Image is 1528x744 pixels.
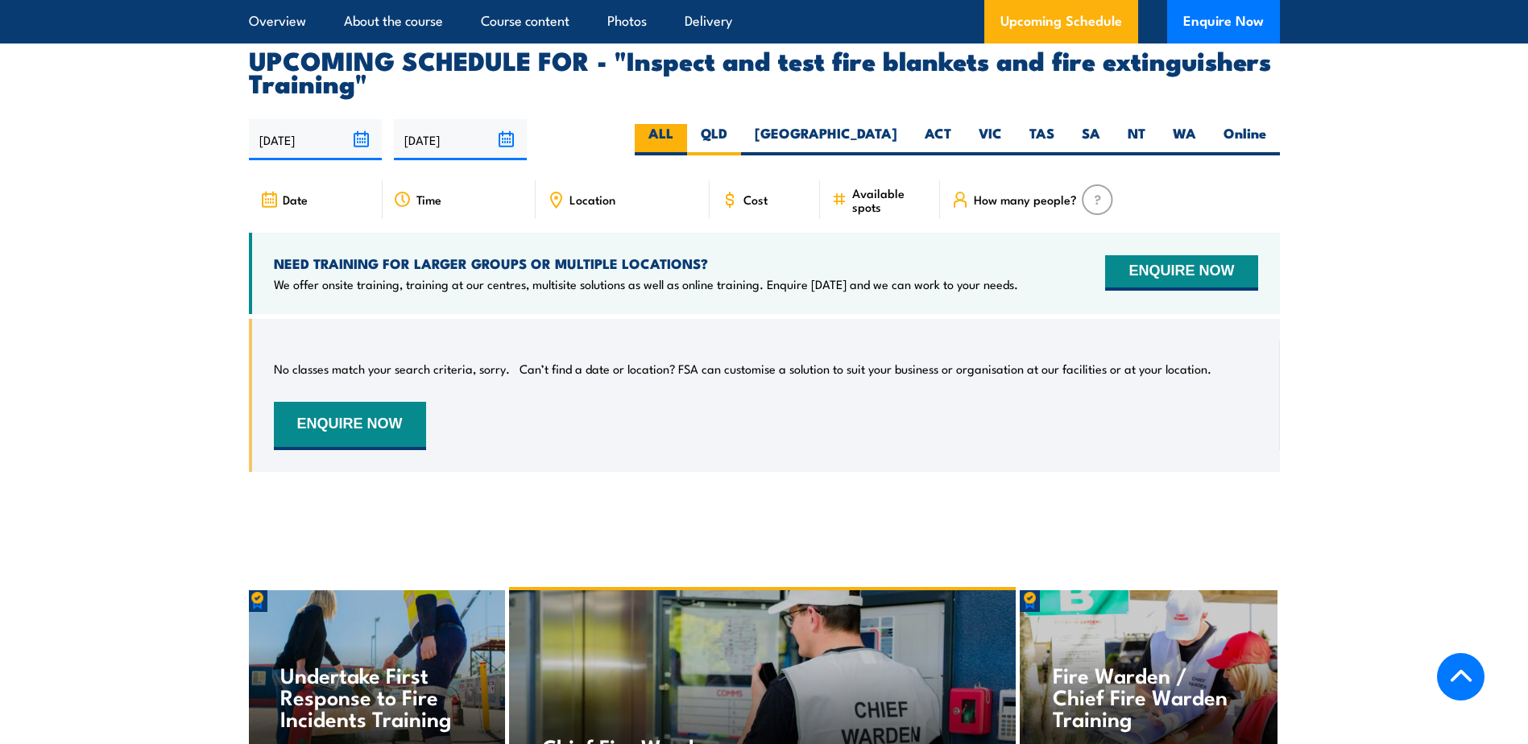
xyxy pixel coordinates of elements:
p: No classes match your search criteria, sorry. [274,361,510,377]
label: NT [1114,124,1159,155]
p: We offer onsite training, training at our centres, multisite solutions as well as online training... [274,276,1018,292]
label: QLD [687,124,741,155]
label: ALL [635,124,687,155]
label: ACT [911,124,965,155]
button: ENQUIRE NOW [1105,255,1257,291]
button: ENQUIRE NOW [274,402,426,450]
label: SA [1068,124,1114,155]
span: How many people? [974,192,1077,206]
label: WA [1159,124,1210,155]
span: Location [569,192,615,206]
h4: Undertake First Response to Fire Incidents Training [280,663,471,729]
label: TAS [1016,124,1068,155]
span: Cost [743,192,768,206]
span: Available spots [852,186,929,213]
h2: UPCOMING SCHEDULE FOR - "Inspect and test fire blankets and fire extinguishers Training" [249,48,1280,93]
label: VIC [965,124,1016,155]
p: Can’t find a date or location? FSA can customise a solution to suit your business or organisation... [520,361,1211,377]
label: [GEOGRAPHIC_DATA] [741,124,911,155]
span: Date [283,192,308,206]
span: Time [416,192,441,206]
label: Online [1210,124,1280,155]
h4: Fire Warden / Chief Fire Warden Training [1053,663,1244,729]
input: To date [394,119,527,160]
h4: NEED TRAINING FOR LARGER GROUPS OR MULTIPLE LOCATIONS? [274,254,1018,272]
input: From date [249,119,382,160]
